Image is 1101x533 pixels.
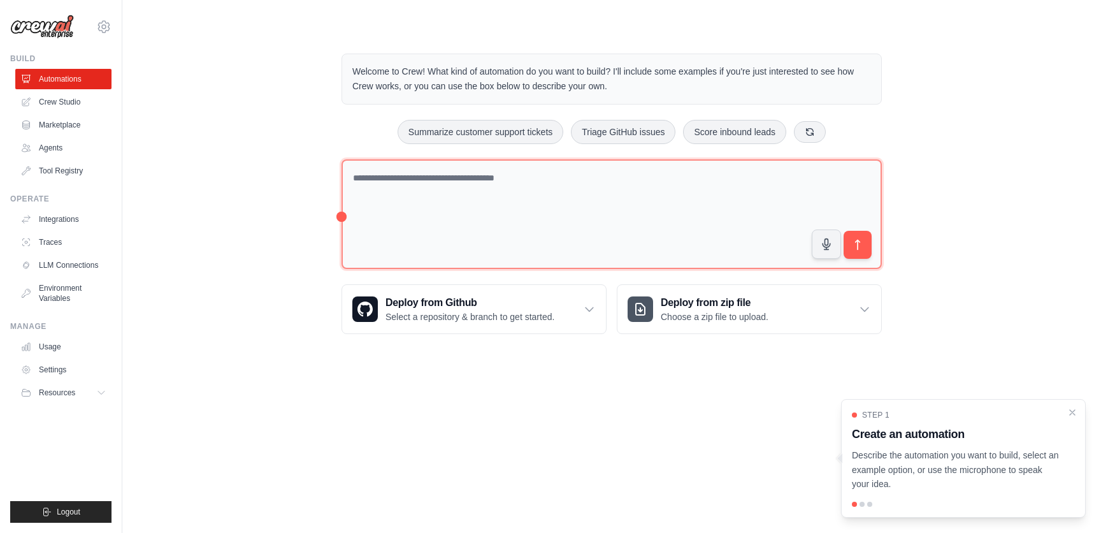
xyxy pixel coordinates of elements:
h3: Deploy from Github [385,295,554,310]
button: Summarize customer support tickets [398,120,563,144]
p: Welcome to Crew! What kind of automation do you want to build? I'll include some examples if you'... [352,64,871,94]
button: Logout [10,501,112,523]
a: Integrations [15,209,112,230]
h3: Create an automation [852,425,1060,443]
h3: Deploy from zip file [661,295,768,310]
div: Manage [10,321,112,332]
span: Step 1 [862,410,889,420]
a: LLM Connections [15,255,112,275]
a: Marketplace [15,115,112,135]
button: Triage GitHub issues [571,120,675,144]
a: Tool Registry [15,161,112,181]
div: Operate [10,194,112,204]
button: Score inbound leads [683,120,786,144]
p: Describe the automation you want to build, select an example option, or use the microphone to spe... [852,448,1060,492]
a: Usage [15,337,112,357]
a: Environment Variables [15,278,112,309]
p: Select a repository & branch to get started. [385,310,554,323]
a: Crew Studio [15,92,112,112]
a: Traces [15,232,112,252]
iframe: Chat Widget [1037,472,1101,533]
button: Close walkthrough [1067,407,1077,418]
span: Resources [39,388,75,398]
a: Agents [15,138,112,158]
p: Choose a zip file to upload. [661,310,768,323]
img: Logo [10,15,74,39]
span: Logout [57,507,80,517]
a: Automations [15,69,112,89]
button: Resources [15,383,112,403]
a: Settings [15,360,112,380]
div: Build [10,54,112,64]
